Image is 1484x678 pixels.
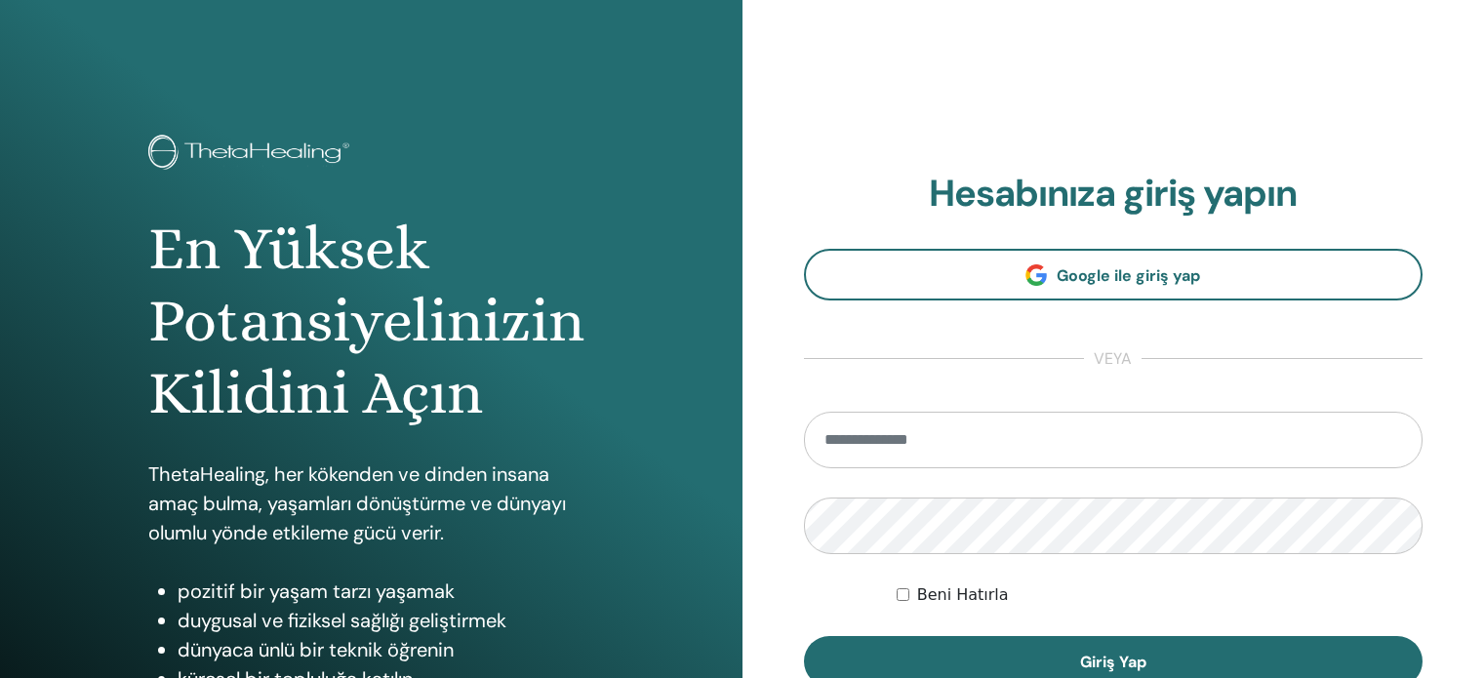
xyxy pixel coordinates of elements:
[1080,652,1146,672] span: Giriş Yap
[1057,265,1200,286] span: Google ile giriş yap
[148,459,594,547] p: ThetaHealing, her kökenden ve dinden insana amaç bulma, yaşamları dönüştürme ve dünyayı olumlu yö...
[178,606,594,635] li: duygusal ve fiziksel sağlığı geliştirmek
[917,583,1009,607] label: Beni Hatırla
[1084,347,1142,371] span: veya
[178,577,594,606] li: pozitif bir yaşam tarzı yaşamak
[804,249,1424,300] a: Google ile giriş yap
[178,635,594,664] li: dünyaca ünlü bir teknik öğrenin
[804,172,1424,217] h2: Hesabınıza giriş yapın
[148,213,594,430] h1: En Yüksek Potansiyelinizin Kilidini Açın
[897,583,1423,607] div: Keep me authenticated indefinitely or until I manually logout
